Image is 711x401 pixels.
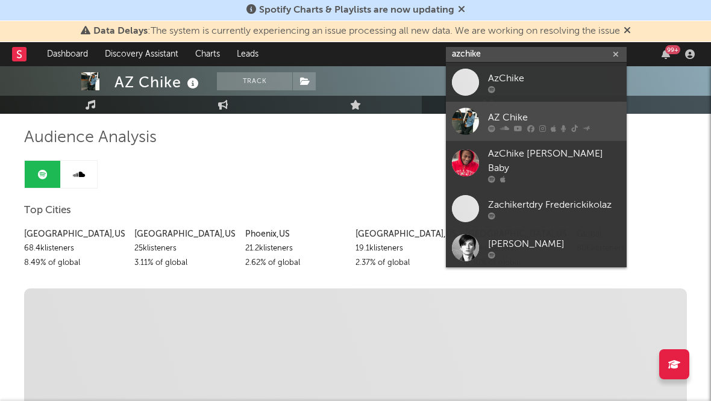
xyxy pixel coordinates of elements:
div: 806k listeners [577,241,678,256]
div: 19.1k listeners [355,241,457,256]
a: AzChike [446,63,627,102]
span: Dismiss [458,5,465,15]
div: [GEOGRAPHIC_DATA] , US [134,227,236,241]
span: Dismiss [624,26,631,36]
div: [GEOGRAPHIC_DATA] , US [24,227,125,241]
a: Discovery Assistant [96,42,187,66]
div: AzChike [488,71,621,85]
div: 2.62 % of global [245,256,346,270]
input: Search for artists [446,47,627,62]
button: Track [217,72,292,90]
div: 68.4k listeners [24,241,125,256]
div: Phoenix , US [245,227,346,241]
div: 8.49 % of global [24,256,125,270]
a: Charts [187,42,228,66]
button: 99+ [662,49,670,59]
span: : The system is currently experiencing an issue processing all new data. We are working on resolv... [93,26,620,36]
div: AZ Chike [488,110,621,125]
div: 3.11 % of global [134,256,236,270]
a: AzChike [PERSON_NAME] Baby [446,141,627,189]
span: Top Cities [24,204,71,218]
a: AZ Chike [446,102,627,141]
span: Spotify Charts & Playlists are now updating [259,5,454,15]
a: Leads [228,42,267,66]
div: Global [577,227,678,241]
div: 99 + [665,45,680,54]
div: 21.2k listeners [245,241,346,256]
div: AzChike [PERSON_NAME] Baby [488,147,621,176]
div: [PERSON_NAME] [488,237,621,251]
a: [PERSON_NAME] [446,228,627,267]
div: 25k listeners [134,241,236,256]
div: 2.37 % of global [355,256,457,270]
span: Audience Analysis [24,131,157,145]
a: Dashboard [39,42,96,66]
span: Data Delays [93,26,148,36]
div: AZ Chike [114,72,202,92]
a: Zachikertdry Frederickikolaz [446,189,627,228]
div: [GEOGRAPHIC_DATA] , US [355,227,457,241]
div: Zachikertdry Frederickikolaz [488,197,621,212]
